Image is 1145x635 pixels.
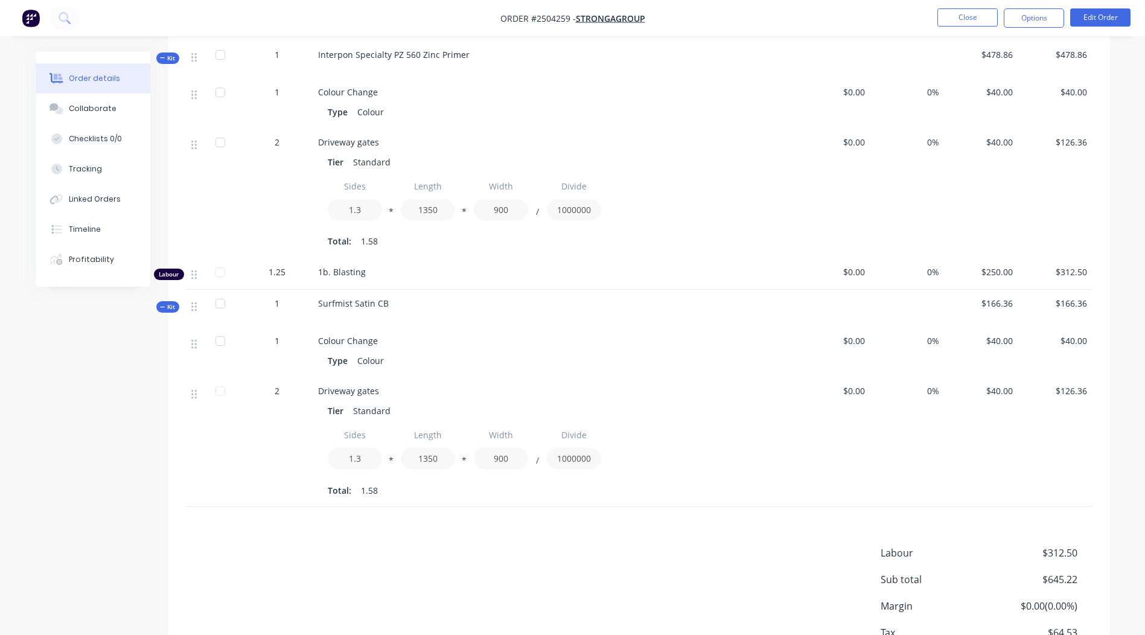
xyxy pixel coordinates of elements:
span: 1 [275,297,279,310]
span: Sub total [881,572,988,587]
span: Colour Change [318,86,378,98]
input: Value [328,448,382,469]
span: $312.50 [1022,266,1087,278]
span: $645.22 [987,572,1077,587]
span: $0.00 [801,136,866,148]
input: Label [401,424,455,445]
div: Labour [154,269,184,280]
span: 1.58 [361,235,378,247]
span: $312.50 [987,546,1077,560]
div: Collaborate [69,103,116,114]
button: / [531,458,543,467]
span: Kit [160,302,176,311]
button: Profitability [36,244,150,275]
span: $250.00 [949,266,1013,278]
div: Colour [352,103,389,121]
span: Driveway gates [318,385,379,397]
button: Options [1004,8,1064,28]
div: Order details [69,73,120,84]
button: Kit [156,53,179,64]
input: Value [474,448,528,469]
span: Interpon Specialty PZ 560 Zinc Primer [318,49,470,60]
span: $0.00 [801,86,866,98]
div: Type [328,352,352,369]
span: Margin [881,599,988,613]
button: Kit [156,301,179,313]
div: Standard [348,402,395,420]
input: Value [328,199,382,220]
div: Checklists 0/0 [69,133,122,144]
span: 2 [275,136,279,148]
span: $40.00 [949,334,1013,347]
span: 0% [875,385,939,397]
div: Linked Orders [69,194,121,205]
span: $0.00 [801,266,866,278]
input: Label [474,424,528,445]
button: Linked Orders [36,184,150,214]
span: Total: [328,484,351,497]
span: $478.86 [1022,48,1087,61]
span: 1 [275,86,279,98]
input: Value [401,448,455,469]
input: Value [401,199,455,220]
button: Close [937,8,998,27]
div: Tracking [69,164,102,174]
div: Tier [328,153,348,171]
input: Value [547,448,601,469]
input: Label [401,176,455,197]
span: $126.36 [1022,136,1087,148]
span: Driveway gates [318,136,379,148]
span: Kit [160,54,176,63]
span: $40.00 [949,385,1013,397]
span: 1.25 [269,266,285,278]
span: $40.00 [1022,334,1087,347]
input: Label [547,424,601,445]
span: Colour Change [318,335,378,346]
div: Colour [352,352,389,369]
span: $0.00 ( 0.00 %) [987,599,1077,613]
span: $166.36 [1022,297,1087,310]
button: Order details [36,63,150,94]
button: Checklists 0/0 [36,124,150,154]
span: $0.00 [801,385,866,397]
span: $40.00 [1022,86,1087,98]
span: $40.00 [949,86,1013,98]
input: Label [547,176,601,197]
span: $40.00 [949,136,1013,148]
span: Order #2504259 - [500,13,576,24]
div: Standard [348,153,395,171]
button: / [531,209,543,219]
span: 1b. Blasting [318,266,366,278]
a: Strongagroup [576,13,645,24]
span: 1.58 [361,484,378,497]
input: Label [328,424,382,445]
div: Timeline [69,224,101,235]
span: 0% [875,86,939,98]
span: Surfmist Satin CB [318,298,389,309]
span: Labour [881,546,988,560]
span: 0% [875,334,939,347]
input: Value [474,199,528,220]
span: 1 [275,334,279,347]
button: Tracking [36,154,150,184]
div: Profitability [69,254,114,265]
span: $126.36 [1022,385,1087,397]
div: Tier [328,402,348,420]
span: 2 [275,385,279,397]
button: Collaborate [36,94,150,124]
input: Value [547,199,601,220]
span: 0% [875,136,939,148]
span: $478.86 [949,48,1013,61]
div: Type [328,103,352,121]
input: Label [328,176,382,197]
img: Factory [22,9,40,27]
input: Label [474,176,528,197]
span: Total: [328,235,351,247]
span: 1 [275,48,279,61]
button: Timeline [36,214,150,244]
button: Edit Order [1070,8,1131,27]
span: 0% [875,266,939,278]
span: $0.00 [801,334,866,347]
span: $166.36 [949,297,1013,310]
